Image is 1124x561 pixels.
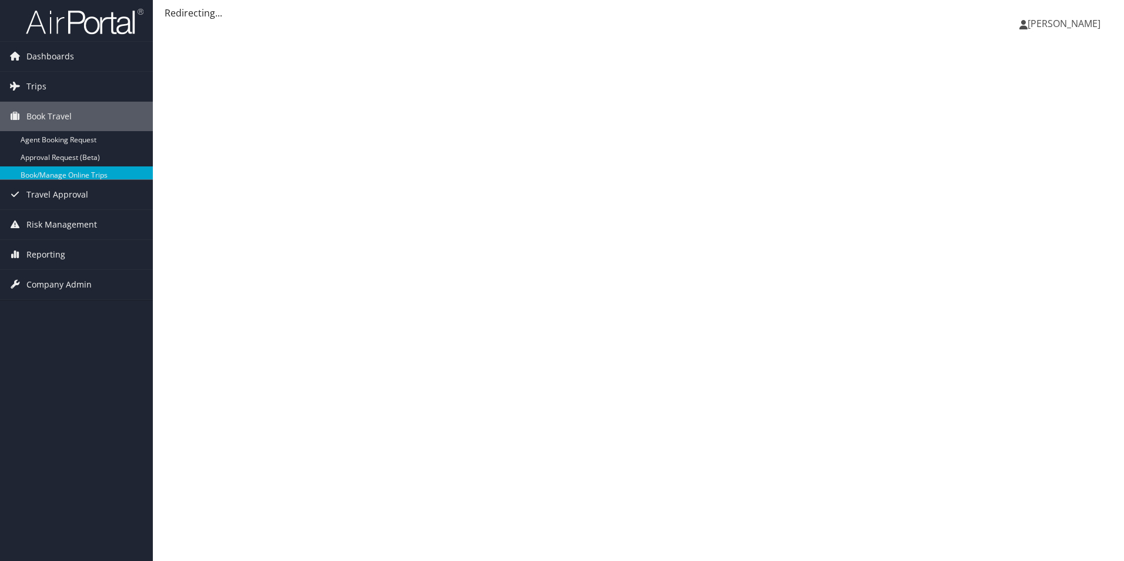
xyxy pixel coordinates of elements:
span: Book Travel [26,102,72,131]
a: [PERSON_NAME] [1019,6,1112,41]
div: Redirecting... [165,6,1112,20]
span: Travel Approval [26,180,88,209]
span: Trips [26,72,46,101]
span: [PERSON_NAME] [1028,17,1100,30]
img: airportal-logo.png [26,8,143,35]
span: Reporting [26,240,65,269]
span: Company Admin [26,270,92,299]
span: Dashboards [26,42,74,71]
span: Risk Management [26,210,97,239]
